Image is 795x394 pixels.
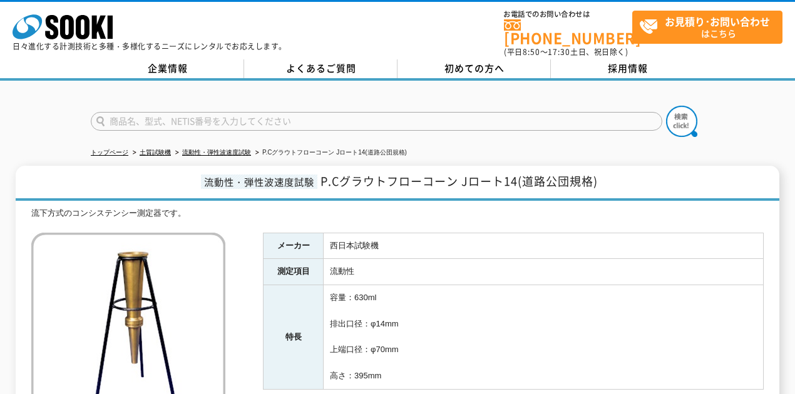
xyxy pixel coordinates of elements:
[665,14,770,29] strong: お見積り･お問い合わせ
[666,106,697,137] img: btn_search.png
[31,207,764,220] div: 流下方式のコンシステンシー測定器です。
[397,59,551,78] a: 初めての方へ
[444,61,505,75] span: 初めての方へ
[140,149,171,156] a: 土質試験機
[244,59,397,78] a: よくあるご質問
[504,19,632,45] a: [PHONE_NUMBER]
[548,46,570,58] span: 17:30
[91,59,244,78] a: 企業情報
[264,233,324,259] th: メーカー
[324,233,764,259] td: 西日本試験機
[523,46,540,58] span: 8:50
[504,46,628,58] span: (平日 ～ 土日、祝日除く)
[504,11,632,18] span: お電話でのお問い合わせは
[91,149,128,156] a: トップページ
[324,285,764,390] td: 容量：630ml 排出口径：φ14mm 上端口径：φ70mm 高さ：395mm
[632,11,782,44] a: お見積り･お問い合わせはこちら
[551,59,704,78] a: 採用情報
[201,174,317,189] span: 流動性・弾性波速度試験
[639,11,782,43] span: はこちら
[264,259,324,285] th: 測定項目
[253,146,407,159] li: P.Cグラウトフローコーン Jロート14(道路公団規格)
[264,285,324,390] th: 特長
[13,43,287,50] p: 日々進化する計測技術と多種・多様化するニーズにレンタルでお応えします。
[321,173,598,189] span: P.Cグラウトフローコーン Jロート14(道路公団規格)
[324,259,764,285] td: 流動性
[182,149,251,156] a: 流動性・弾性波速度試験
[91,112,662,131] input: 商品名、型式、NETIS番号を入力してください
